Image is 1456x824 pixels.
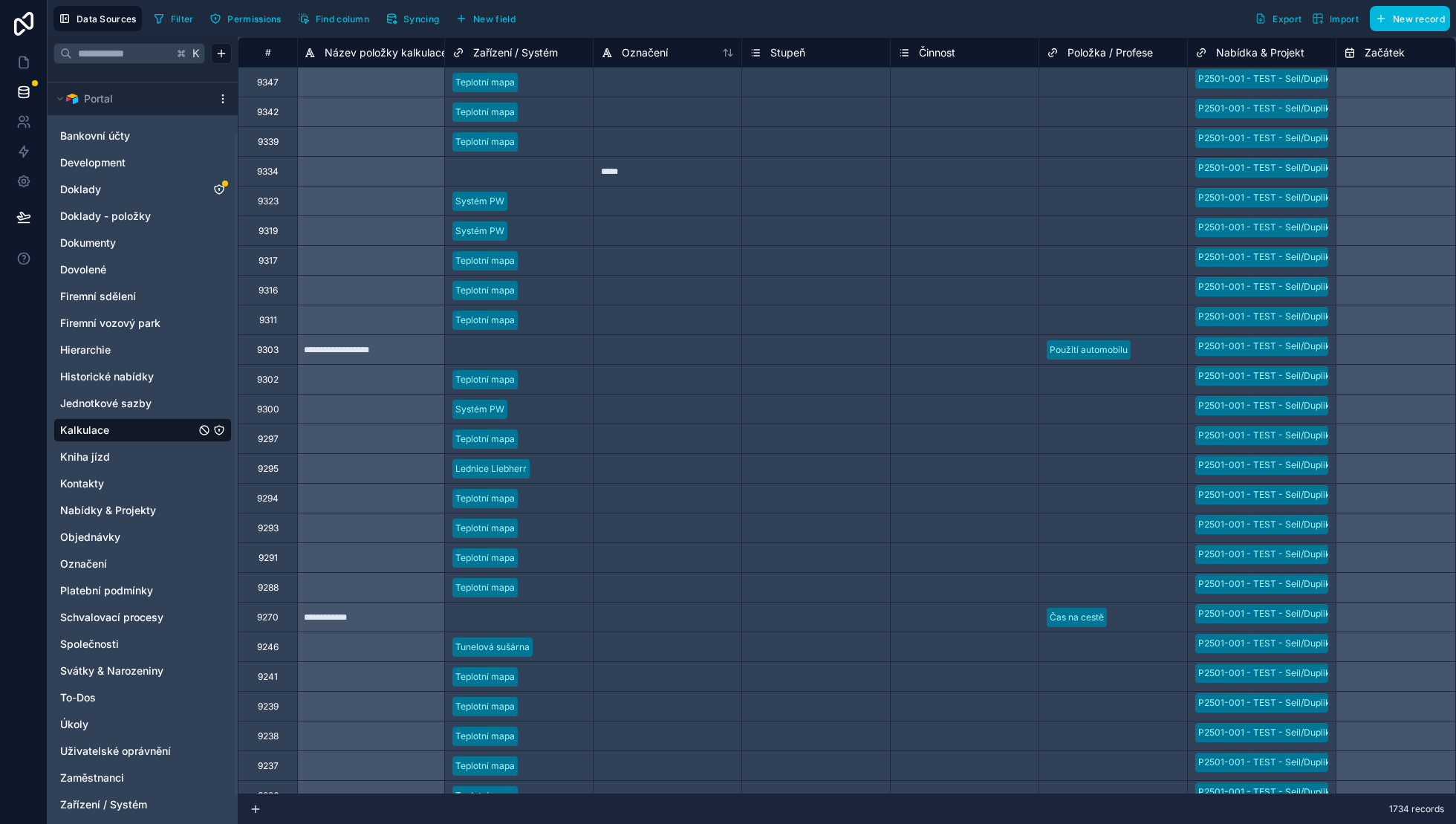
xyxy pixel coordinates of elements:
span: To-Dos [60,690,96,705]
div: 9300 [257,403,279,415]
span: Stupeň [770,45,805,60]
button: New field [450,7,521,30]
div: 9303 [257,344,279,356]
span: Název položky kalkulace [325,45,447,60]
button: Data Sources [53,6,142,31]
div: P2501-001 - TEST - Seil/Duplikace/Verze [1198,72,1374,85]
button: Airtable LogoPortal [53,88,211,109]
div: 9342 [257,106,279,118]
div: Teplotní mapa [455,432,515,446]
a: Svátky & Narozeniny [60,664,195,678]
a: To-Dos [60,690,195,705]
div: 9323 [258,195,279,207]
div: P2501-001 - TEST - Seil/Duplikace/Verze [1198,696,1374,710]
span: Začátek [1365,45,1405,60]
div: Hierarchie [53,338,232,362]
div: Teplotní mapa [455,284,515,297]
div: Zaměstnanci [53,766,232,790]
div: P2501-001 - TEST - Seil/Duplikace/Verze [1198,607,1374,620]
div: Zařízení / Systém [53,793,232,817]
div: 9317 [259,255,278,267]
div: Bankovní účty [53,124,232,148]
div: P2501-001 - TEST - Seil/Duplikace/Verze [1198,102,1374,115]
span: Data Sources [77,13,137,25]
span: Doklady - položky [60,209,151,224]
span: Zaměstnanci [60,771,124,785]
div: P2501-001 - TEST - Seil/Duplikace/Verze [1198,280,1374,293]
div: Nabídky & Projekty [53,499,232,522]
span: Syncing [403,13,439,25]
span: 1734 records [1389,803,1444,815]
div: 9288 [258,582,279,594]
div: Firemní vozový park [53,311,232,335]
span: Dokumenty [60,236,116,250]
img: Airtable Logo [66,93,78,105]
div: Dokumenty [53,231,232,255]
div: To-Dos [53,686,232,710]
a: Development [60,155,195,170]
span: Export [1273,13,1301,25]
div: Platební podmínky [53,579,232,603]
span: Objednávky [60,530,120,545]
div: 9334 [257,166,279,178]
div: 9319 [259,225,278,237]
button: Syncing [380,7,444,30]
div: P2501-001 - TEST - Seil/Duplikace/Verze [1198,250,1374,264]
span: K [191,48,201,59]
div: 9291 [259,552,278,564]
a: Kontakty [60,476,195,491]
div: P2501-001 - TEST - Seil/Duplikace/Verze [1198,666,1374,680]
div: P2501-001 - TEST - Seil/Duplikace/Verze [1198,785,1374,799]
div: 9226 [258,790,279,802]
span: Filter [171,13,194,25]
div: 9246 [257,641,279,653]
a: Historické nabídky [60,369,195,384]
div: Systém PW [455,224,504,238]
a: Nabídky & Projekty [60,503,195,518]
a: Platební podmínky [60,583,195,598]
span: Svátky & Narozeniny [60,664,163,678]
div: Čas na cestě [1050,611,1104,624]
div: # [250,47,286,58]
div: P2501-001 - TEST - Seil/Duplikace/Verze [1198,369,1374,383]
div: P2501-001 - TEST - Seil/Duplikace/Verze [1198,577,1374,591]
a: Bankovní účty [60,129,195,143]
div: Dovolené [53,258,232,282]
span: Kniha jízd [60,450,110,464]
div: 9295 [258,463,279,475]
span: Bankovní účty [60,129,130,143]
div: Doklady - položky [53,204,232,228]
div: 9339 [258,136,279,148]
div: Kniha jízd [53,445,232,469]
div: Teplotní mapa [455,492,515,505]
span: New field [473,13,516,25]
div: P2501-001 - TEST - Seil/Duplikace/Verze [1198,429,1374,442]
div: 9297 [258,433,279,445]
div: Firemní sdělení [53,285,232,308]
div: Teplotní mapa [455,254,515,267]
div: P2501-001 - TEST - Seil/Duplikace/Verze [1198,310,1374,323]
span: New record [1393,13,1445,25]
span: Historické nabídky [60,369,154,384]
div: Teplotní mapa [455,551,515,565]
div: Development [53,151,232,175]
div: Tunelová sušárna [455,640,530,654]
a: Hierarchie [60,343,195,357]
span: Uživatelské oprávnění [60,744,171,759]
div: P2501-001 - TEST - Seil/Duplikace/Verze [1198,518,1374,531]
a: Doklady - položky [60,209,195,224]
div: 9270 [257,611,279,623]
div: Teplotní mapa [455,135,515,149]
a: Firemní vozový park [60,316,195,331]
span: Označení [60,557,107,571]
a: Uživatelské oprávnění [60,744,195,759]
span: Hierarchie [60,343,111,357]
div: 9316 [259,285,278,296]
a: Zaměstnanci [60,771,195,785]
span: Položka / Profese [1067,45,1153,60]
div: 9293 [258,522,279,534]
a: Syncing [380,7,450,30]
a: Schvalovací procesy [60,610,195,625]
div: 9237 [258,760,279,772]
span: Nabídky & Projekty [60,503,156,518]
